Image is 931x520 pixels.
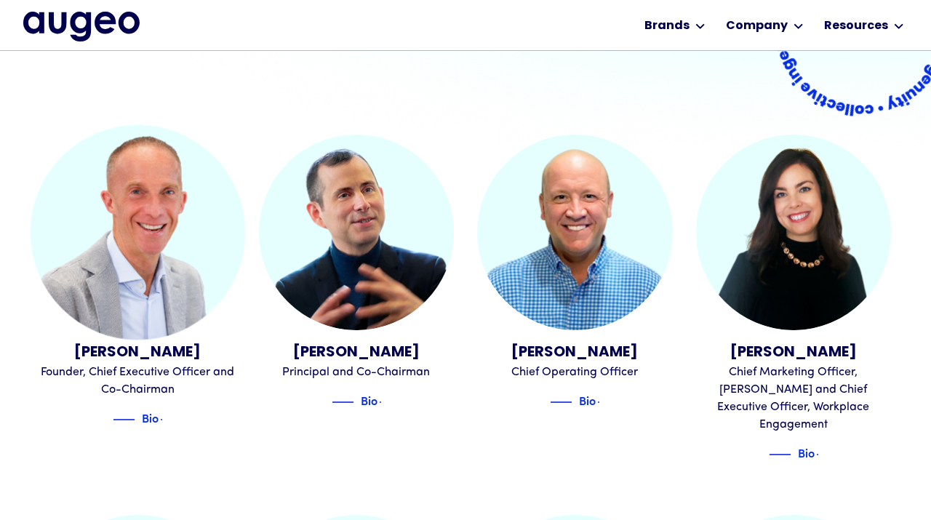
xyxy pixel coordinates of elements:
a: Juliann Gilbert[PERSON_NAME]Chief Marketing Officer, [PERSON_NAME] and Chief Executive Officer, W... [696,135,892,463]
img: Juan Sabater [259,135,455,330]
a: Juan Sabater[PERSON_NAME]Principal and Co-ChairmanBlue decorative lineBioBlue text arrow [259,135,455,410]
div: Company [726,17,788,35]
img: Augeo's full logo in midnight blue. [23,12,140,41]
div: Founder, Chief Executive Officer and Co-Chairman [40,364,236,399]
img: Blue text arrow [597,393,619,411]
img: Juliann Gilbert [696,135,892,330]
div: Bio [798,444,815,461]
div: Bio [361,391,377,409]
div: Resources [824,17,888,35]
img: Erik Sorensen [477,135,673,330]
div: Chief Operating Officer [477,364,673,381]
img: Blue text arrow [379,393,401,411]
div: [PERSON_NAME] [477,342,673,364]
img: Blue text arrow [160,411,182,428]
a: home [23,12,140,41]
div: [PERSON_NAME] [696,342,892,364]
div: Chief Marketing Officer, [PERSON_NAME] and Chief Executive Officer, Workplace Engagement [696,364,892,433]
img: Blue text arrow [816,446,838,463]
div: Principal and Co-Chairman [259,364,455,381]
img: Blue decorative line [769,446,791,463]
div: Bio [142,409,159,426]
img: David Kristal [31,125,245,340]
div: [PERSON_NAME] [259,342,455,364]
img: Blue decorative line [113,411,135,428]
img: Blue decorative line [550,393,572,411]
a: Erik Sorensen[PERSON_NAME]Chief Operating OfficerBlue decorative lineBioBlue text arrow [477,135,673,410]
div: [PERSON_NAME] [40,342,236,364]
div: Bio [579,391,596,409]
img: Blue decorative line [332,393,353,411]
a: David Kristal[PERSON_NAME]Founder, Chief Executive Officer and Co-ChairmanBlue decorative lineBio... [40,135,236,428]
div: Brands [644,17,690,35]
